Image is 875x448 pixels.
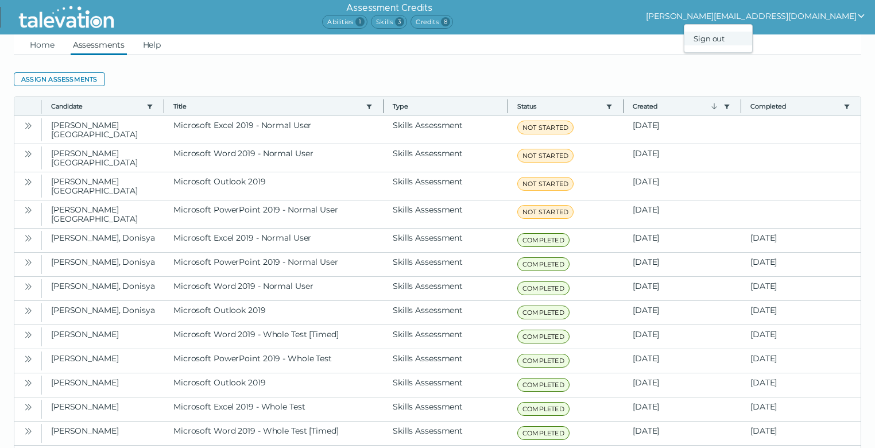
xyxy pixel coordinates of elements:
button: Open [21,279,35,293]
clr-dg-cell: [DATE] [624,397,741,421]
cds-icon: Open [24,121,33,130]
clr-dg-cell: Microsoft PowerPoint 2019 - Normal User [164,200,384,228]
cds-icon: Open [24,258,33,267]
clr-dg-cell: [DATE] [741,277,861,300]
clr-dg-cell: [PERSON_NAME][GEOGRAPHIC_DATA] [42,116,164,144]
clr-dg-cell: Microsoft Excel 2019 - Normal User [164,116,384,144]
span: NOT STARTED [517,149,574,163]
span: COMPLETED [517,330,570,343]
clr-dg-cell: [PERSON_NAME], Donisya [42,253,164,276]
clr-dg-cell: Microsoft PowerPoint 2019 - Normal User [164,253,384,276]
button: Column resize handle [737,94,745,118]
button: Open [21,203,35,217]
clr-dg-cell: [DATE] [741,229,861,252]
span: COMPLETED [517,402,570,416]
clr-dg-cell: Skills Assessment [384,373,508,397]
span: Type [393,102,498,111]
cds-icon: Open [24,306,33,315]
button: Open [21,400,35,414]
span: Abilities [322,15,367,29]
clr-dg-cell: [DATE] [624,229,741,252]
clr-dg-cell: Microsoft Outlook 2019 [164,172,384,200]
clr-dg-cell: Microsoft Excel 2019 - Whole Test [164,397,384,421]
clr-dg-cell: [DATE] [624,144,741,172]
clr-dg-cell: [PERSON_NAME] [42,397,164,421]
clr-dg-cell: [DATE] [741,349,861,373]
span: 1 [355,17,365,26]
button: Open [21,327,35,341]
cds-icon: Open [24,234,33,243]
clr-dg-cell: Microsoft Outlook 2019 [164,301,384,325]
clr-dg-cell: Microsoft PowerPoint 2019 - Whole Test [164,349,384,373]
clr-dg-cell: [DATE] [624,373,741,397]
span: NOT STARTED [517,205,574,219]
cds-icon: Open [24,330,33,339]
clr-dg-cell: Skills Assessment [384,349,508,373]
button: Open [21,118,35,132]
button: Title [173,102,361,111]
clr-dg-cell: [PERSON_NAME] [42,373,164,397]
span: Skills [371,15,407,29]
clr-dg-cell: Microsoft Word 2019 - Whole Test [Timed] [164,325,384,349]
clr-dg-cell: Microsoft Word 2019 - Whole Test [Timed] [164,422,384,445]
button: Column resize handle [380,94,387,118]
button: Open [21,231,35,245]
clr-dg-cell: Skills Assessment [384,116,508,144]
clr-dg-cell: Skills Assessment [384,144,508,172]
clr-dg-cell: [DATE] [624,172,741,200]
cds-icon: Open [24,206,33,215]
div: Sign out [684,32,752,45]
button: Open [21,303,35,317]
clr-dg-cell: [PERSON_NAME], Donisya [42,277,164,300]
button: Open [21,424,35,438]
span: COMPLETED [517,233,570,247]
clr-dg-cell: [PERSON_NAME][GEOGRAPHIC_DATA] [42,144,164,172]
clr-dg-cell: Skills Assessment [384,301,508,325]
clr-dg-cell: [DATE] [741,325,861,349]
cds-icon: Open [24,403,33,412]
a: Help [141,34,164,55]
img: Talevation_Logo_Transparent_white.png [14,3,119,32]
clr-dg-cell: [PERSON_NAME][GEOGRAPHIC_DATA] [42,172,164,200]
clr-dg-cell: [PERSON_NAME] [42,349,164,373]
clr-dg-cell: [DATE] [624,253,741,276]
clr-dg-cell: [DATE] [741,301,861,325]
clr-dg-cell: Microsoft Outlook 2019 [164,373,384,397]
button: Column resize handle [160,94,168,118]
span: COMPLETED [517,426,570,440]
clr-dg-cell: [PERSON_NAME], Donisya [42,229,164,252]
cds-icon: Open [24,282,33,291]
a: Assessments [71,34,127,55]
span: NOT STARTED [517,177,574,191]
clr-dg-cell: Skills Assessment [384,172,508,200]
button: Candidate [51,102,142,111]
clr-dg-cell: Skills Assessment [384,422,508,445]
span: COMPLETED [517,281,570,295]
clr-dg-cell: [DATE] [741,422,861,445]
clr-dg-cell: [DATE] [741,373,861,397]
button: Open [21,376,35,389]
clr-dg-cell: [DATE] [624,116,741,144]
clr-dg-cell: Skills Assessment [384,325,508,349]
clr-dg-cell: [DATE] [741,397,861,421]
clr-dg-cell: Microsoft Word 2019 - Normal User [164,144,384,172]
clr-dg-cell: [PERSON_NAME][GEOGRAPHIC_DATA] [42,200,164,228]
clr-dg-cell: [PERSON_NAME] [42,325,164,349]
cds-icon: Open [24,149,33,159]
button: Status [517,102,601,111]
clr-dg-cell: [DATE] [624,277,741,300]
clr-dg-cell: Skills Assessment [384,253,508,276]
button: Open [21,255,35,269]
clr-dg-cell: [DATE] [624,349,741,373]
clr-dg-cell: [DATE] [624,200,741,228]
button: Completed [750,102,839,111]
button: Assign assessments [14,72,105,86]
button: show user actions [646,9,866,23]
clr-dg-cell: Microsoft Word 2019 - Normal User [164,277,384,300]
span: COMPLETED [517,257,570,271]
span: COMPLETED [517,354,570,368]
clr-dg-cell: Skills Assessment [384,397,508,421]
clr-dg-cell: [DATE] [741,253,861,276]
clr-dg-cell: [PERSON_NAME] [42,422,164,445]
button: Open [21,146,35,160]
